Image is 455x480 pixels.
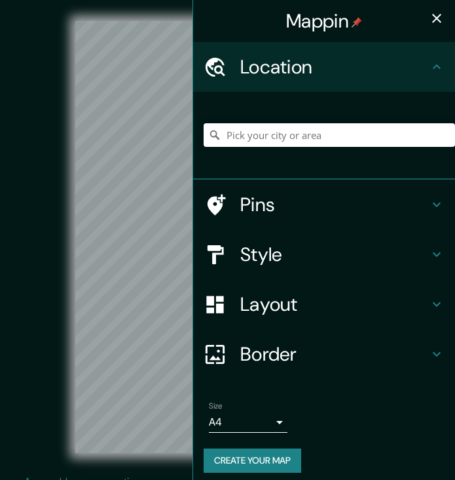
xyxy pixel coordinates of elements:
[209,412,287,433] div: A4
[204,449,301,473] button: Create your map
[193,329,455,379] div: Border
[240,193,429,216] h4: Pins
[286,9,362,33] h4: Mappin
[193,42,455,92] div: Location
[240,292,429,316] h4: Layout
[75,21,380,453] canvas: Map
[193,180,455,230] div: Pins
[193,279,455,329] div: Layout
[204,123,455,147] input: Pick your city or area
[352,17,362,28] img: pin-icon.png
[193,230,455,279] div: Style
[240,342,429,366] h4: Border
[240,243,429,266] h4: Style
[240,55,429,79] h4: Location
[209,401,223,412] label: Size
